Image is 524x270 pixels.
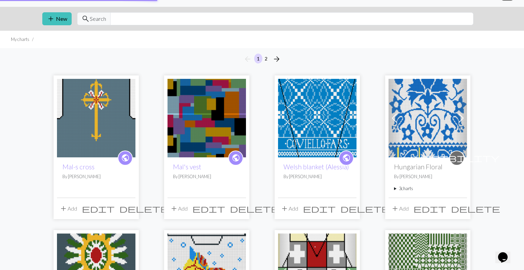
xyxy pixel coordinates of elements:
button: Delete [449,202,503,215]
button: Add [389,202,411,215]
a: Mal's vest [173,163,201,171]
a: public [228,151,243,166]
span: delete [230,204,279,213]
button: Edit [411,202,449,215]
span: public [342,153,351,163]
span: arrow_forward [273,54,281,64]
a: Mal-s cross [62,163,94,171]
i: Edit [303,204,336,213]
button: Add [168,202,190,215]
img: Welsh blanket (Alessia) [278,79,356,157]
button: Delete [338,202,392,215]
button: Add [278,202,301,215]
a: Mal-s cross [57,114,135,120]
i: public [232,151,240,165]
span: delete [340,204,390,213]
i: public [121,151,130,165]
a: public [118,151,133,166]
span: add [47,14,55,24]
button: Edit [79,202,117,215]
p: By [PERSON_NAME] [173,173,241,180]
a: public [339,151,354,166]
summary: 3charts [394,185,462,192]
i: public [342,151,351,165]
p: By [PERSON_NAME] [283,173,351,180]
span: edit [413,204,446,213]
i: private [414,151,499,165]
a: Welsh blanket (Alessia) [283,163,349,171]
button: Delete [228,202,281,215]
img: Copy of Hungarian Floral [389,79,467,157]
span: Search [90,15,106,23]
span: public [121,153,130,163]
i: Edit [192,204,225,213]
span: add [59,204,68,213]
span: add [280,204,289,213]
i: Edit [82,204,115,213]
a: Mal's vest [168,114,246,120]
span: add [391,204,399,213]
p: By [PERSON_NAME] [394,173,462,180]
li: My charts [11,36,29,43]
button: Add [57,202,79,215]
span: add [170,204,178,213]
i: Edit [413,204,446,213]
img: Mal-s cross [57,79,135,157]
button: 2 [262,54,270,63]
iframe: chat widget [495,243,517,263]
span: public [232,153,240,163]
a: Welsh blanket (Alessia) [278,114,356,120]
button: Edit [301,202,338,215]
span: edit [82,204,115,213]
img: Mal's vest [168,79,246,157]
span: delete [119,204,169,213]
span: search [82,14,90,24]
nav: Page navigation [241,54,283,65]
i: Next [273,55,281,63]
span: edit [303,204,336,213]
button: Edit [190,202,228,215]
a: Copy of Hungarian Floral [389,114,467,120]
button: Next [270,54,283,65]
span: visibility [414,153,499,163]
p: By [PERSON_NAME] [62,173,130,180]
button: Delete [117,202,171,215]
span: edit [192,204,225,213]
span: delete [451,204,500,213]
h2: Hungarian Floral [394,163,462,171]
button: 1 [254,54,262,63]
button: New [42,12,72,25]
